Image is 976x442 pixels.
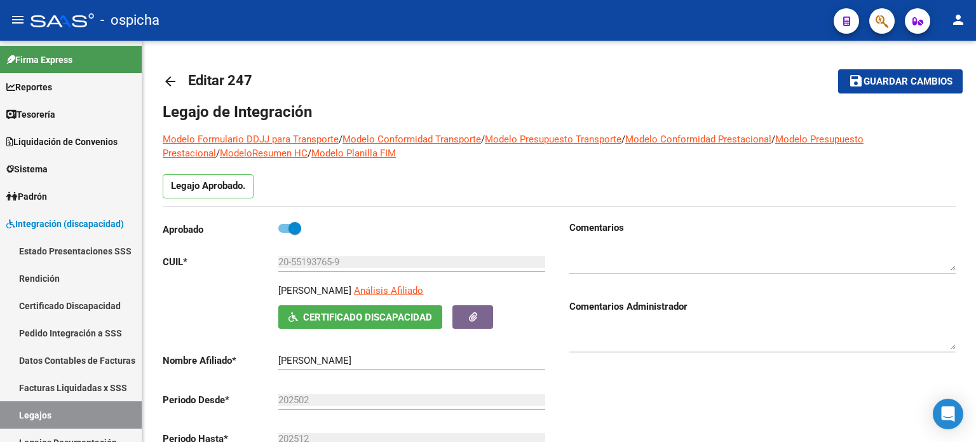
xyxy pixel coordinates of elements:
[951,12,966,27] mat-icon: person
[625,134,771,145] a: Modelo Conformidad Prestacional
[100,6,159,34] span: - ospicha
[278,305,442,329] button: Certificado Discapacidad
[6,53,72,67] span: Firma Express
[163,354,278,368] p: Nombre Afiliado
[485,134,621,145] a: Modelo Presupuesto Transporte
[6,80,52,94] span: Reportes
[6,190,47,204] span: Padrón
[6,107,55,121] span: Tesorería
[163,174,254,198] p: Legajo Aprobado.
[278,284,351,298] p: [PERSON_NAME]
[10,12,25,27] mat-icon: menu
[163,102,956,122] h1: Legajo de Integración
[220,148,308,159] a: ModeloResumen HC
[163,393,278,407] p: Periodo Desde
[163,255,278,269] p: CUIL
[933,399,963,429] div: Open Intercom Messenger
[6,135,118,149] span: Liquidación de Convenios
[6,217,124,231] span: Integración (discapacidad)
[864,76,952,88] span: Guardar cambios
[569,300,956,314] h3: Comentarios Administrador
[6,162,48,176] span: Sistema
[303,312,432,323] span: Certificado Discapacidad
[838,69,963,93] button: Guardar cambios
[569,221,956,235] h3: Comentarios
[163,223,278,237] p: Aprobado
[163,74,178,89] mat-icon: arrow_back
[848,73,864,88] mat-icon: save
[188,73,252,88] span: Editar 247
[354,285,423,296] span: Análisis Afiliado
[311,148,396,159] a: Modelo Planilla FIM
[163,134,339,145] a: Modelo Formulario DDJJ para Transporte
[342,134,481,145] a: Modelo Conformidad Transporte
